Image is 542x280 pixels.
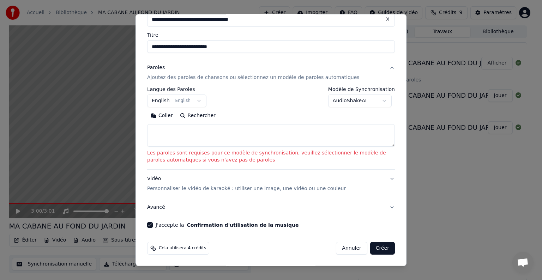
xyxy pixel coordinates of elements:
p: Personnaliser le vidéo de karaoké : utiliser une image, une vidéo ou une couleur [147,185,346,192]
button: Avancé [147,198,395,217]
button: Rechercher [176,110,219,121]
div: ParolesAjoutez des paroles de chansons ou sélectionnez un modèle de paroles automatiques [147,87,395,169]
label: J'accepte la [156,223,299,227]
p: Les paroles sont requises pour ce modèle de synchronisation, veuillez sélectionner le modèle de p... [147,150,395,164]
button: Créer [370,242,395,255]
button: VidéoPersonnaliser le vidéo de karaoké : utiliser une image, une vidéo ou une couleur [147,170,395,198]
div: Paroles [147,64,165,71]
span: Cela utilisera 4 crédits [159,245,206,251]
label: Titre [147,32,395,37]
p: Ajoutez des paroles de chansons ou sélectionnez un modèle de paroles automatiques [147,74,360,81]
label: Modèle de Synchronisation [328,87,395,92]
div: Vidéo [147,175,346,192]
button: Coller [147,110,176,121]
button: Annuler [336,242,367,255]
label: Langue des Paroles [147,87,206,92]
button: J'accepte la [187,223,299,227]
button: ParolesAjoutez des paroles de chansons ou sélectionnez un modèle de paroles automatiques [147,59,395,87]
